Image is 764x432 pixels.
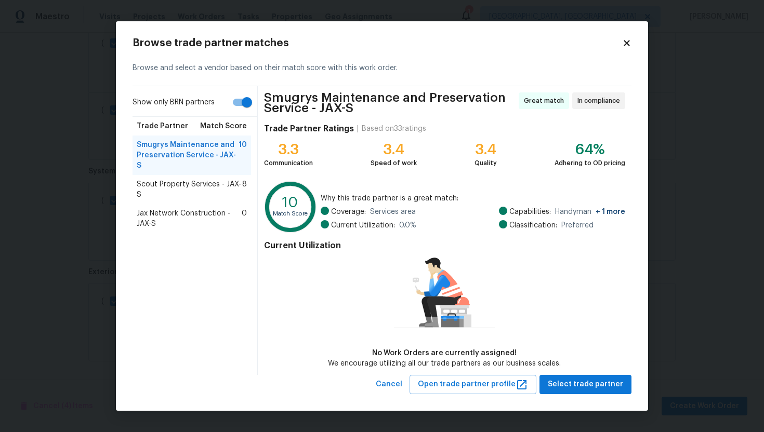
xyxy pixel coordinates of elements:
div: 3.4 [475,144,497,155]
span: Great match [524,96,568,106]
button: Open trade partner profile [410,375,536,394]
span: + 1 more [596,208,625,215]
text: 10 [282,195,298,210]
span: 8 [242,179,247,200]
span: 0.0 % [399,220,416,231]
span: Show only BRN partners [133,97,215,108]
div: No Work Orders are currently assigned! [328,348,561,358]
div: 3.4 [371,144,417,155]
h2: Browse trade partner matches [133,38,622,48]
span: Jax Network Construction - JAX-S [137,208,242,229]
div: Adhering to OD pricing [555,158,625,168]
button: Select trade partner [539,375,631,394]
div: 3.3 [264,144,313,155]
div: Communication [264,158,313,168]
div: Speed of work [371,158,417,168]
div: Based on 33 ratings [362,124,426,134]
span: 0 [242,208,247,229]
span: Preferred [561,220,594,231]
div: | [354,124,362,134]
h4: Trade Partner Ratings [264,124,354,134]
span: Current Utilization: [331,220,395,231]
span: Coverage: [331,207,366,217]
span: Scout Property Services - JAX-S [137,179,242,200]
span: Handyman [555,207,625,217]
button: Cancel [372,375,406,394]
div: Quality [475,158,497,168]
span: 10 [239,140,247,171]
span: Open trade partner profile [418,378,528,391]
span: Smugrys Maintenance and Preservation Service - JAX-S [137,140,239,171]
span: Classification: [509,220,557,231]
span: Match Score [200,121,247,131]
div: Browse and select a vendor based on their match score with this work order. [133,50,631,86]
span: Services area [370,207,416,217]
span: Select trade partner [548,378,623,391]
div: 64% [555,144,625,155]
h4: Current Utilization [264,240,625,251]
span: Smugrys Maintenance and Preservation Service - JAX-S [264,92,516,113]
span: Capabilities: [509,207,551,217]
text: Match Score [273,211,308,217]
span: Why this trade partner is a great match: [321,193,625,204]
span: In compliance [577,96,624,106]
div: We encourage utilizing all our trade partners as our business scales. [328,358,561,369]
span: Trade Partner [137,121,188,131]
span: Cancel [376,378,402,391]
